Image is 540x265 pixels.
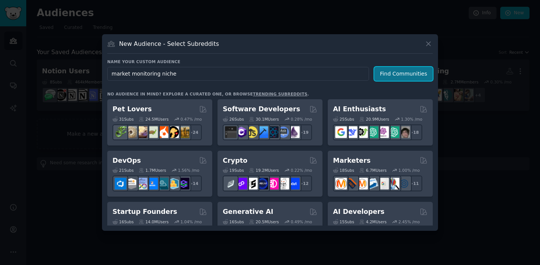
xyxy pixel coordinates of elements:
img: reactnative [267,126,279,138]
img: AItoolsCatalog [356,126,368,138]
div: 1.30 % /mo [401,117,422,122]
div: 0.22 % /mo [291,168,312,173]
h2: AI Enthusiasts [333,104,386,114]
div: 18 Sub s [333,168,354,173]
img: aws_cdk [167,178,179,189]
img: CryptoNews [277,178,289,189]
div: + 24 [186,124,202,140]
h2: Crypto [223,156,247,165]
div: 20.5M Users [249,219,279,224]
div: 19.2M Users [249,168,279,173]
div: 1.7M Users [139,168,166,173]
h2: Software Developers [223,104,300,114]
img: Docker_DevOps [136,178,147,189]
input: Pick a short name, like "Digital Marketers" or "Movie-Goers" [107,67,369,81]
img: ethfinance [225,178,237,189]
img: bigseo [346,178,357,189]
img: DeepSeek [346,126,357,138]
img: leopardgeckos [136,126,147,138]
h2: Startup Founders [112,207,177,217]
div: + 12 [296,176,312,191]
div: No audience in mind? Explore a curated one, or browse . [107,91,309,97]
div: 1.00 % /mo [399,168,420,173]
img: AskComputerScience [277,126,289,138]
div: + 11 [406,176,422,191]
img: csharp [235,126,247,138]
div: 0.49 % /mo [291,219,312,224]
h2: Marketers [333,156,370,165]
img: iOSProgramming [256,126,268,138]
img: learnjavascript [246,126,258,138]
div: 6.7M Users [359,168,387,173]
a: trending subreddits [253,92,307,96]
img: GoogleGeminiAI [335,126,347,138]
div: 14.0M Users [139,219,168,224]
img: googleads [377,178,389,189]
img: Emailmarketing [367,178,378,189]
img: defi_ [288,178,300,189]
img: chatgpt_prompts_ [388,126,399,138]
div: 1.56 % /mo [178,168,199,173]
div: 0.28 % /mo [291,117,312,122]
h2: Pet Lovers [112,104,152,114]
img: MarketingResearch [388,178,399,189]
img: ArtificalIntelligence [398,126,410,138]
img: web3 [256,178,268,189]
img: herpetology [115,126,126,138]
img: AWS_Certified_Experts [125,178,137,189]
img: PlatformEngineers [178,178,189,189]
h2: AI Developers [333,207,384,217]
img: defiblockchain [267,178,279,189]
div: 24.5M Users [139,117,168,122]
div: 20.9M Users [359,117,389,122]
button: Find Communities [374,67,433,81]
img: turtle [146,126,158,138]
div: 21 Sub s [112,168,133,173]
img: ethstaker [246,178,258,189]
img: dogbreed [178,126,189,138]
div: 26 Sub s [223,117,244,122]
div: 30.1M Users [249,117,279,122]
img: 0xPolygon [235,178,247,189]
div: 4.2M Users [359,219,387,224]
img: elixir [288,126,300,138]
img: content_marketing [335,178,347,189]
img: cockatiel [157,126,168,138]
img: OpenAIDev [377,126,389,138]
div: 0.47 % /mo [180,117,202,122]
div: 31 Sub s [112,117,133,122]
div: + 14 [186,176,202,191]
img: AskMarketing [356,178,368,189]
div: 19 Sub s [223,168,244,173]
h2: Generative AI [223,207,273,217]
div: 16 Sub s [112,219,133,224]
h3: New Audience - Select Subreddits [119,40,219,48]
div: + 18 [406,124,422,140]
div: + 19 [296,124,312,140]
img: platformengineering [157,178,168,189]
img: chatgpt_promptDesign [367,126,378,138]
div: 2.45 % /mo [399,219,420,224]
img: ballpython [125,126,137,138]
img: DevOpsLinks [146,178,158,189]
h3: Name your custom audience [107,59,433,64]
img: PetAdvice [167,126,179,138]
img: OnlineMarketing [398,178,410,189]
img: azuredevops [115,178,126,189]
div: 25 Sub s [333,117,354,122]
div: 15 Sub s [333,219,354,224]
img: software [225,126,237,138]
h2: DevOps [112,156,141,165]
div: 1.04 % /mo [180,219,202,224]
div: 16 Sub s [223,219,244,224]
